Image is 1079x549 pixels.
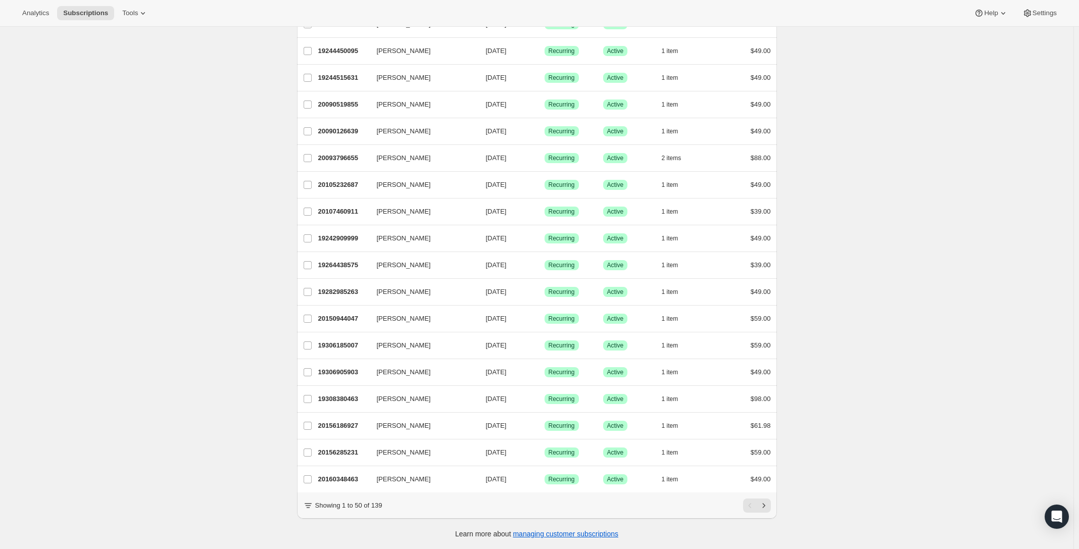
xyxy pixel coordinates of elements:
span: Active [607,341,624,350]
span: 1 item [662,368,678,376]
p: 20160348463 [318,474,369,484]
span: [DATE] [486,395,507,403]
p: 20093796655 [318,153,369,163]
p: 20156285231 [318,447,369,458]
span: [PERSON_NAME] [377,287,431,297]
button: 2 items [662,151,693,165]
span: $39.00 [751,261,771,269]
span: Recurring [549,208,575,216]
span: 1 item [662,234,678,242]
button: [PERSON_NAME] [371,284,472,300]
span: [PERSON_NAME] [377,367,431,377]
p: 19264438575 [318,260,369,270]
span: [PERSON_NAME] [377,73,431,83]
span: $49.00 [751,127,771,135]
button: 1 item [662,365,690,379]
button: 1 item [662,178,690,192]
button: 1 item [662,338,690,353]
button: 1 item [662,472,690,486]
button: Analytics [16,6,55,20]
span: Recurring [549,448,575,457]
p: 20090519855 [318,99,369,110]
span: $59.00 [751,341,771,349]
span: [DATE] [486,288,507,295]
span: $49.00 [751,234,771,242]
span: [DATE] [486,74,507,81]
span: Active [607,101,624,109]
button: 1 item [662,258,690,272]
button: 1 item [662,231,690,245]
span: 1 item [662,181,678,189]
span: Active [607,234,624,242]
span: $49.00 [751,181,771,188]
span: [DATE] [486,448,507,456]
button: [PERSON_NAME] [371,311,472,327]
div: 19244515631[PERSON_NAME][DATE]SuccessRecurringSuccessActive1 item$49.00 [318,71,771,85]
button: Next [757,498,771,513]
span: $49.00 [751,47,771,55]
span: Active [607,422,624,430]
button: [PERSON_NAME] [371,96,472,113]
span: $49.00 [751,475,771,483]
button: 1 item [662,392,690,406]
p: 19308380463 [318,394,369,404]
button: 1 item [662,445,690,460]
span: 1 item [662,448,678,457]
span: [PERSON_NAME] [377,394,431,404]
div: 19282985263[PERSON_NAME][DATE]SuccessRecurringSuccessActive1 item$49.00 [318,285,771,299]
button: 1 item [662,312,690,326]
span: Settings [1033,9,1057,17]
button: 1 item [662,419,690,433]
span: Active [607,74,624,82]
span: 1 item [662,101,678,109]
span: [PERSON_NAME] [377,340,431,351]
span: Recurring [549,288,575,296]
span: 1 item [662,288,678,296]
p: 19244515631 [318,73,369,83]
span: [DATE] [486,181,507,188]
div: 19306905903[PERSON_NAME][DATE]SuccessRecurringSuccessActive1 item$49.00 [318,365,771,379]
span: Active [607,315,624,323]
span: Recurring [549,181,575,189]
button: Tools [116,6,154,20]
div: 20090126639[PERSON_NAME][DATE]SuccessRecurringSuccessActive1 item$49.00 [318,124,771,138]
button: [PERSON_NAME] [371,70,472,86]
span: Active [607,288,624,296]
span: 1 item [662,74,678,82]
span: Active [607,261,624,269]
span: [DATE] [486,422,507,429]
span: Recurring [549,422,575,430]
div: Open Intercom Messenger [1045,505,1069,529]
p: 19242909999 [318,233,369,243]
button: [PERSON_NAME] [371,337,472,354]
span: [PERSON_NAME] [377,314,431,324]
button: 1 item [662,44,690,58]
button: [PERSON_NAME] [371,230,472,246]
span: 1 item [662,127,678,135]
span: [DATE] [486,47,507,55]
span: [DATE] [486,234,507,242]
span: $39.00 [751,208,771,215]
span: 1 item [662,47,678,55]
a: managing customer subscriptions [513,530,618,538]
div: 19306185007[PERSON_NAME][DATE]SuccessRecurringSuccessActive1 item$59.00 [318,338,771,353]
button: Settings [1016,6,1063,20]
span: $98.00 [751,395,771,403]
span: 1 item [662,315,678,323]
span: [DATE] [486,475,507,483]
p: Learn more about [455,529,618,539]
div: 19244450095[PERSON_NAME][DATE]SuccessRecurringSuccessActive1 item$49.00 [318,44,771,58]
span: [DATE] [486,315,507,322]
button: 1 item [662,97,690,112]
div: 20156285231[PERSON_NAME][DATE]SuccessRecurringSuccessActive1 item$59.00 [318,445,771,460]
span: Recurring [549,395,575,403]
button: [PERSON_NAME] [371,444,472,461]
span: [PERSON_NAME] [377,474,431,484]
span: [PERSON_NAME] [377,447,431,458]
button: [PERSON_NAME] [371,471,472,487]
button: [PERSON_NAME] [371,364,472,380]
span: [DATE] [486,341,507,349]
span: Recurring [549,47,575,55]
span: [DATE] [486,127,507,135]
span: Active [607,475,624,483]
